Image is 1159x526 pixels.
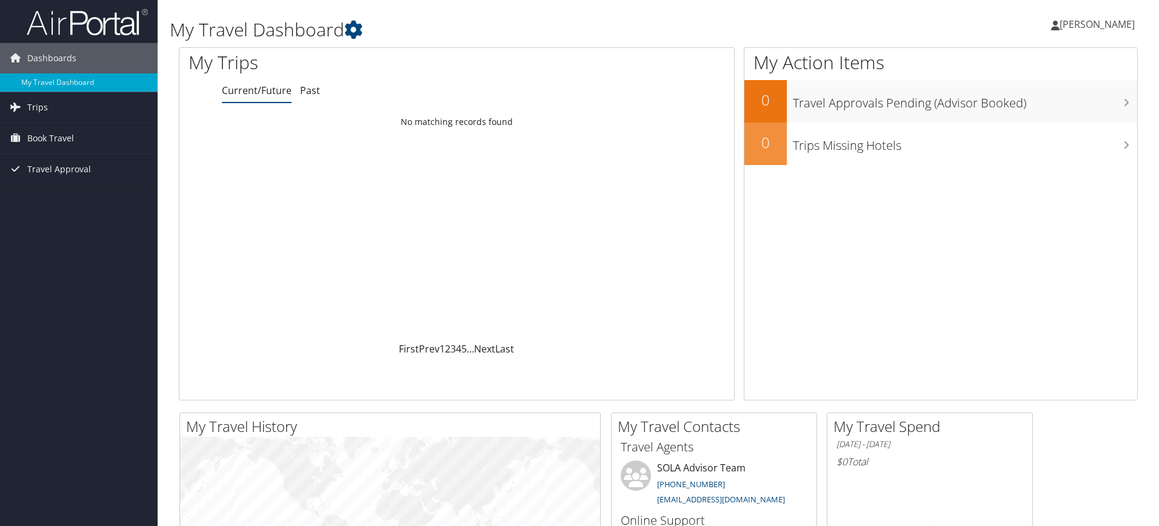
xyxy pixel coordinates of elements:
span: … [467,342,474,356]
a: 5 [461,342,467,356]
a: [PERSON_NAME] [1051,6,1147,42]
a: Prev [419,342,439,356]
span: $0 [837,455,847,468]
td: No matching records found [179,111,734,133]
a: [EMAIL_ADDRESS][DOMAIN_NAME] [657,494,785,505]
a: First [399,342,419,356]
img: airportal-logo.png [27,8,148,36]
h3: Travel Agents [621,439,807,456]
a: 2 [445,342,450,356]
h2: My Travel Contacts [618,416,817,437]
a: Current/Future [222,84,292,97]
a: 1 [439,342,445,356]
span: Trips [27,92,48,123]
a: [PHONE_NUMBER] [657,479,725,490]
h1: My Travel Dashboard [170,17,821,42]
h1: My Trips [189,50,494,75]
li: SOLA Advisor Team [615,460,813,510]
a: 3 [450,342,456,356]
h2: 0 [744,132,787,153]
span: Book Travel [27,123,74,153]
h6: Total [837,455,1023,468]
a: 4 [456,342,461,356]
h1: My Action Items [744,50,1137,75]
h2: My Travel History [186,416,600,437]
h2: My Travel Spend [833,416,1032,437]
span: Dashboards [27,43,76,73]
span: [PERSON_NAME] [1060,18,1135,31]
a: 0Trips Missing Hotels [744,123,1137,165]
h3: Travel Approvals Pending (Advisor Booked) [793,89,1137,112]
h3: Trips Missing Hotels [793,131,1137,154]
a: Next [474,342,495,356]
h6: [DATE] - [DATE] [837,439,1023,450]
a: Last [495,342,514,356]
h2: 0 [744,90,787,110]
a: Past [300,84,320,97]
a: 0Travel Approvals Pending (Advisor Booked) [744,80,1137,123]
span: Travel Approval [27,154,91,184]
